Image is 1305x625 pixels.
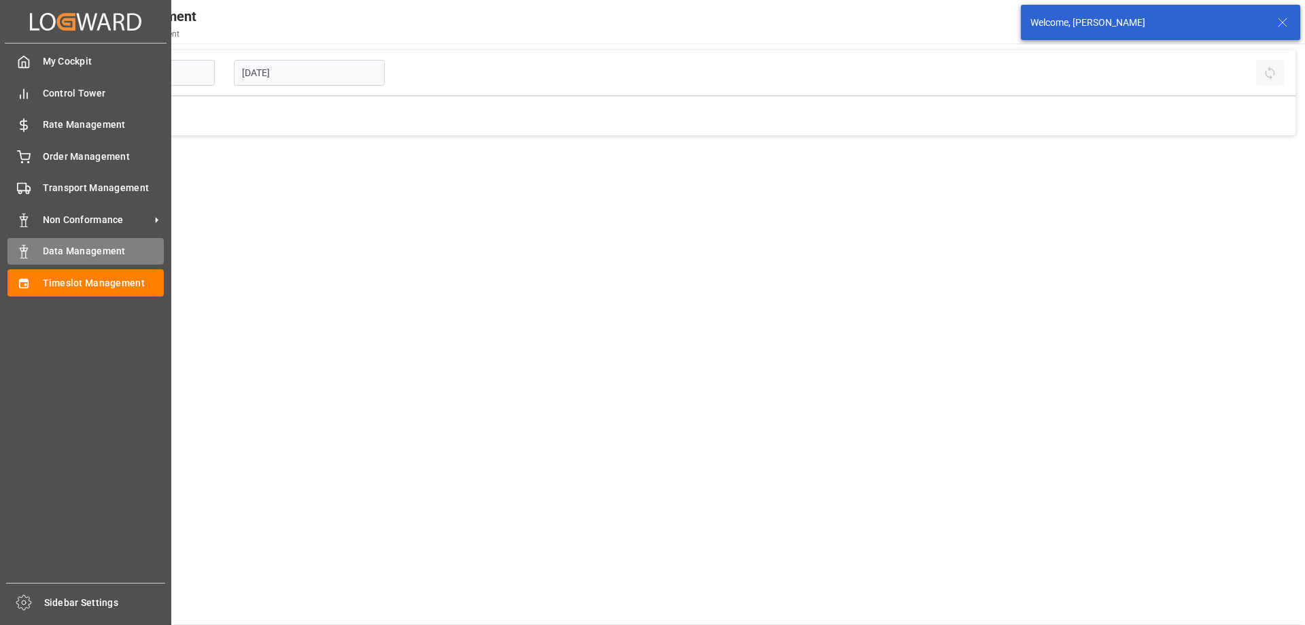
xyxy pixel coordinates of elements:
a: Control Tower [7,80,164,106]
a: Transport Management [7,175,164,201]
span: Control Tower [43,86,164,101]
span: Non Conformance [43,213,150,227]
a: Rate Management [7,112,164,138]
input: DD-MM-YYYY [234,60,385,86]
a: Timeslot Management [7,269,164,296]
span: Data Management [43,244,164,258]
span: Timeslot Management [43,276,164,290]
div: Welcome, [PERSON_NAME] [1030,16,1264,30]
span: Transport Management [43,181,164,195]
span: Sidebar Settings [44,596,166,610]
a: My Cockpit [7,48,164,75]
a: Order Management [7,143,164,169]
a: Data Management [7,238,164,265]
span: Order Management [43,150,164,164]
span: Rate Management [43,118,164,132]
span: My Cockpit [43,54,164,69]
